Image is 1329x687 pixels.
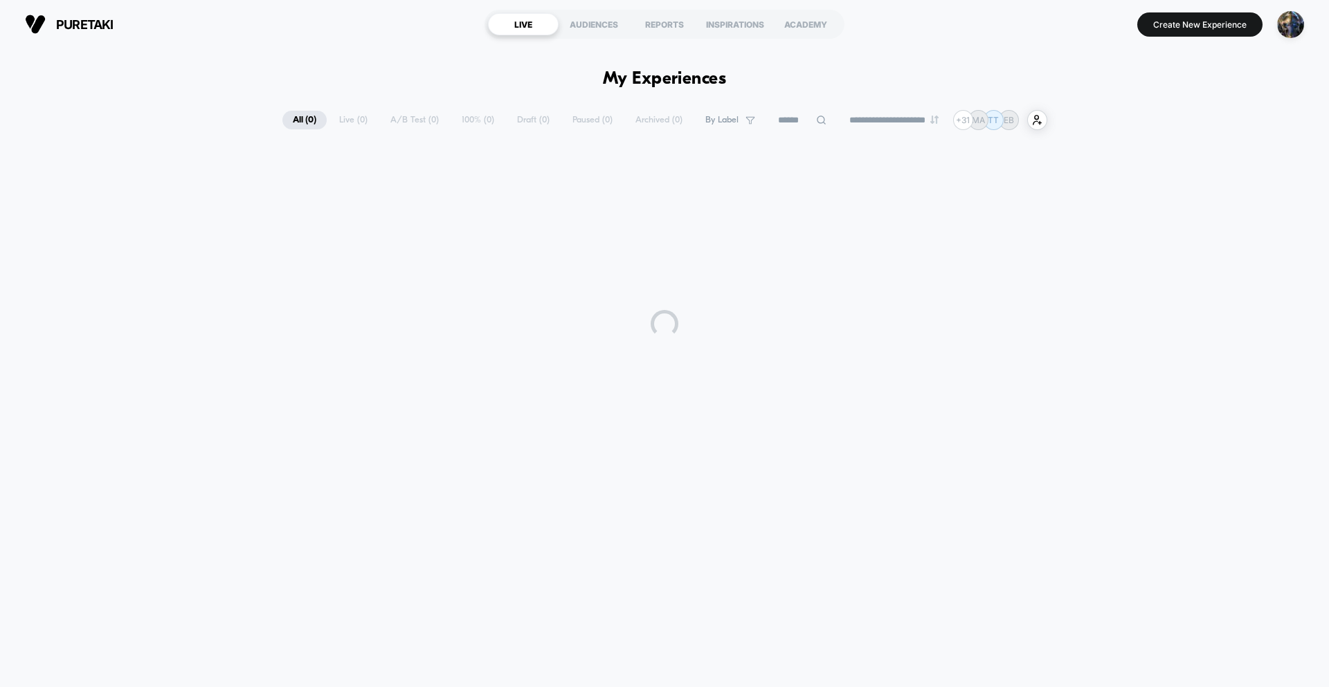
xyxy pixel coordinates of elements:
div: ACADEMY [770,13,841,35]
p: TT [988,115,999,125]
div: INSPIRATIONS [700,13,770,35]
button: puretaki [21,13,118,35]
span: puretaki [56,17,114,32]
span: All ( 0 ) [282,111,327,129]
img: Visually logo [25,14,46,35]
div: + 31 [953,110,973,130]
div: LIVE [488,13,559,35]
p: EB [1004,115,1014,125]
h1: My Experiences [603,69,727,89]
button: ppic [1273,10,1308,39]
div: REPORTS [629,13,700,35]
button: Create New Experience [1137,12,1263,37]
div: AUDIENCES [559,13,629,35]
img: ppic [1277,11,1304,38]
span: By Label [705,115,739,125]
img: end [930,116,939,124]
p: MA [972,115,985,125]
